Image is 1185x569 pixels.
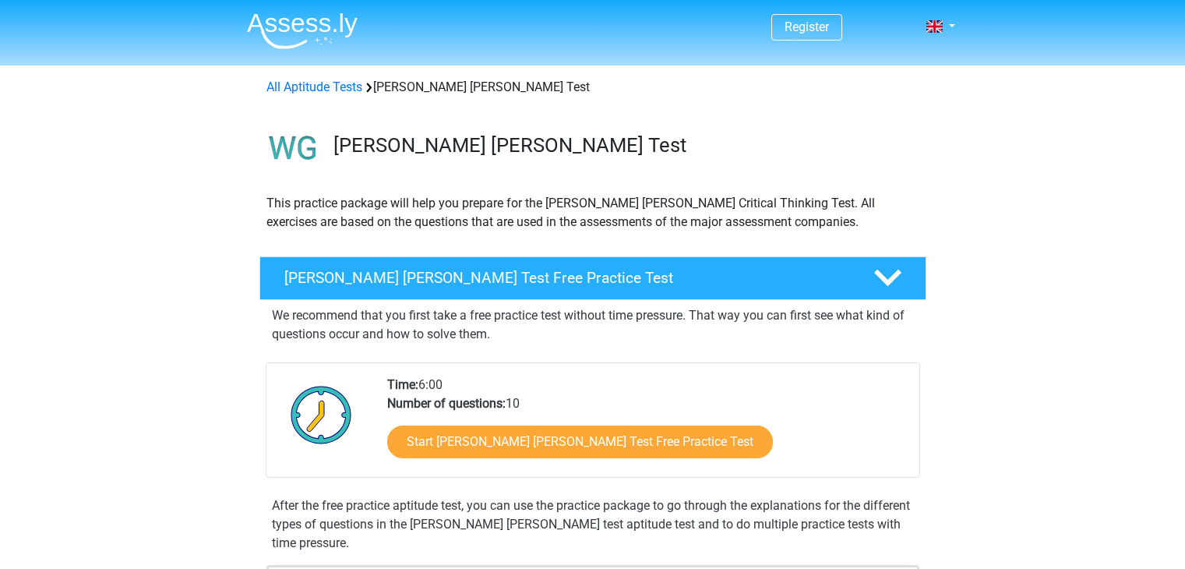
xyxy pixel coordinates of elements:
[260,78,926,97] div: [PERSON_NAME] [PERSON_NAME] Test
[387,377,418,392] b: Time:
[260,115,326,182] img: watson glaser test
[247,12,358,49] img: Assessly
[282,376,361,454] img: Clock
[266,194,919,231] p: This practice package will help you prepare for the [PERSON_NAME] [PERSON_NAME] Critical Thinking...
[253,256,933,300] a: [PERSON_NAME] [PERSON_NAME] Test Free Practice Test
[284,269,848,287] h4: [PERSON_NAME] [PERSON_NAME] Test Free Practice Test
[266,80,362,94] a: All Aptitude Tests
[387,426,773,458] a: Start [PERSON_NAME] [PERSON_NAME] Test Free Practice Test
[333,133,914,157] h3: [PERSON_NAME] [PERSON_NAME] Test
[376,376,919,477] div: 6:00 10
[272,306,914,344] p: We recommend that you first take a free practice test without time pressure. That way you can fir...
[266,497,920,553] div: After the free practice aptitude test, you can use the practice package to go through the explana...
[785,19,829,34] a: Register
[387,396,506,411] b: Number of questions:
